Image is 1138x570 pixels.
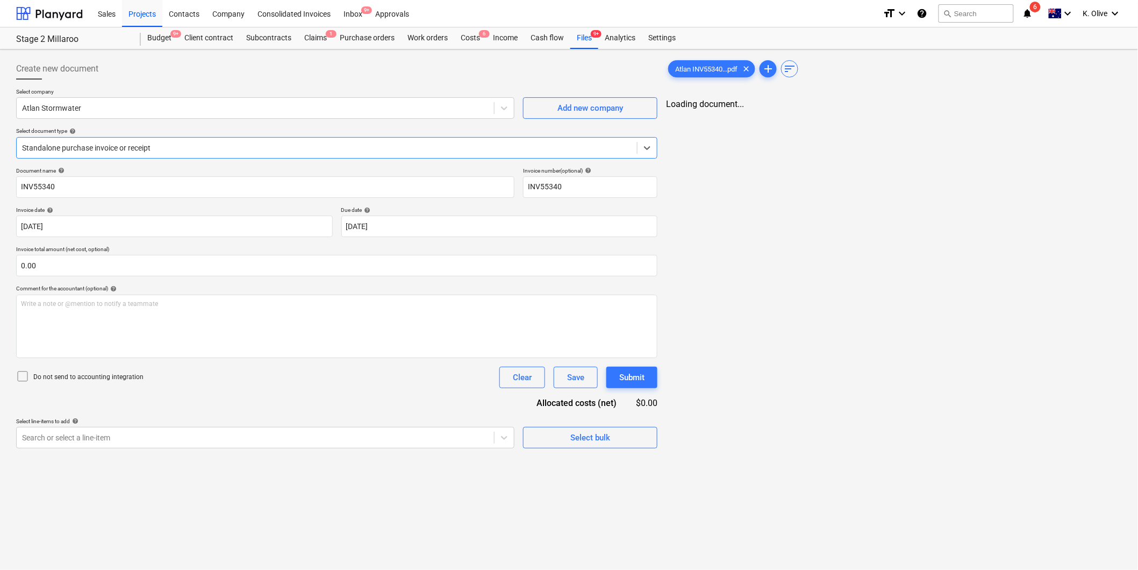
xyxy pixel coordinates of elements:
i: keyboard_arrow_down [1062,7,1075,20]
span: help [108,286,117,292]
i: format_size [883,7,896,20]
p: Invoice total amount (net cost, optional) [16,246,657,255]
input: Document name [16,176,514,198]
button: Submit [606,367,657,388]
span: search [943,9,952,18]
a: Work orders [401,27,454,49]
span: help [67,128,76,134]
a: Analytics [598,27,642,49]
div: Invoice date [16,206,333,213]
span: 1 [326,30,337,38]
a: Files9+ [570,27,598,49]
input: Due date not specified [341,216,658,237]
a: Income [486,27,524,49]
span: sort [783,62,796,75]
p: Select company [16,88,514,97]
a: Settings [642,27,682,49]
span: help [45,207,53,213]
div: Atlan INV55340...pdf [668,60,755,77]
div: Allocated costs (net) [518,397,634,409]
input: Invoice total amount (net cost, optional) [16,255,657,276]
button: Clear [499,367,545,388]
i: notifications [1022,7,1033,20]
div: Budget [141,27,178,49]
a: Client contract [178,27,240,49]
div: Costs [454,27,486,49]
input: Invoice number [523,176,657,198]
div: Select line-items to add [16,418,514,425]
div: Select document type [16,127,657,134]
a: Purchase orders [333,27,401,49]
div: Document name [16,167,514,174]
span: help [56,167,65,174]
i: keyboard_arrow_down [1109,7,1122,20]
button: Select bulk [523,427,657,448]
div: Add new company [557,101,623,115]
i: Knowledge base [917,7,928,20]
div: Clear [513,370,532,384]
div: Due date [341,206,658,213]
div: $0.00 [634,397,657,409]
a: Cash flow [524,27,570,49]
span: add [762,62,775,75]
input: Invoice date not specified [16,216,333,237]
span: Create new document [16,62,98,75]
span: 6 [1030,2,1041,12]
a: Claims1 [298,27,333,49]
div: Select bulk [570,431,610,445]
a: Subcontracts [240,27,298,49]
button: Save [554,367,598,388]
div: Stage 2 Millaroo [16,34,128,45]
div: Loading document... [666,99,1122,109]
span: clear [740,62,753,75]
span: help [583,167,591,174]
span: help [362,207,371,213]
div: Submit [619,370,645,384]
div: Save [567,370,584,384]
span: 9+ [170,30,181,38]
p: Do not send to accounting integration [33,373,144,382]
span: 9+ [591,30,602,38]
span: 6 [479,30,490,38]
span: help [70,418,78,424]
button: Search [939,4,1014,23]
i: keyboard_arrow_down [896,7,908,20]
div: Files [570,27,598,49]
div: Claims [298,27,333,49]
a: Costs6 [454,27,486,49]
div: Comment for the accountant (optional) [16,285,657,292]
button: Add new company [523,97,657,119]
div: Invoice number (optional) [523,167,657,174]
span: K. Olive [1083,9,1108,18]
span: 9+ [361,6,372,14]
span: Atlan INV55340...pdf [669,65,744,73]
a: Budget9+ [141,27,178,49]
